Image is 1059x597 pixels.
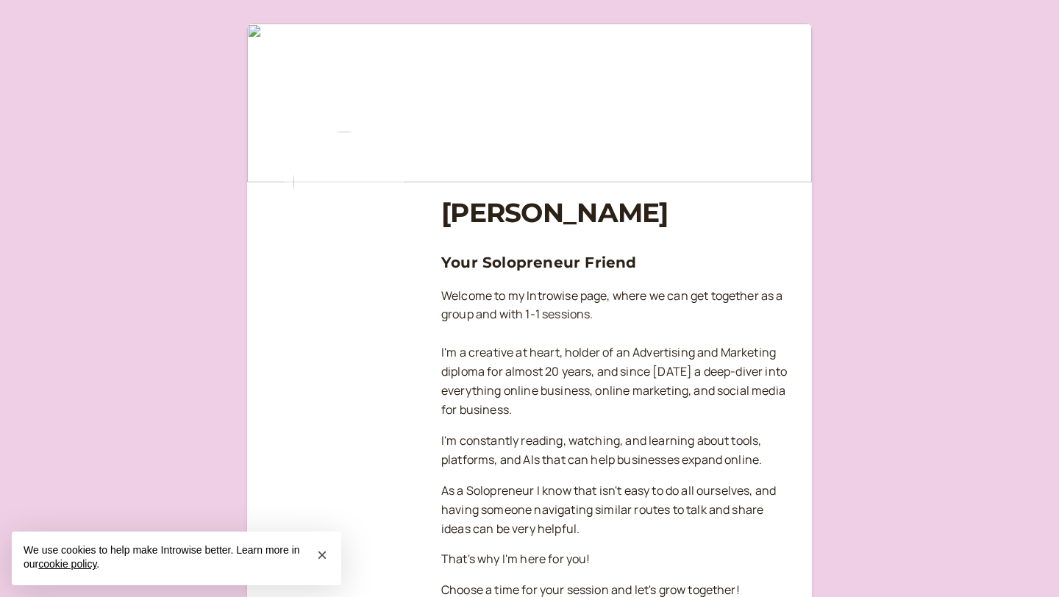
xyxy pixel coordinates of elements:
[441,482,788,539] p: As a Solopreneur I know that isn't easy to do all ourselves, and having someone navigating simila...
[441,197,788,229] h1: [PERSON_NAME]
[38,558,96,570] a: cookie policy
[317,545,327,565] span: ×
[441,287,788,420] p: Welcome to my Introwise page, where we can get together as a group and with 1-1 sessions. I'm a c...
[310,543,334,567] button: Close this notice
[12,532,341,585] div: We use cookies to help make Introwise better. Learn more in our .
[441,432,788,470] p: I'm constantly reading, watching, and learning about tools, platforms, and AIs that can help busi...
[441,251,788,274] h3: Your Solopreneur Friend
[441,550,788,569] p: That's why I'm here for you!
